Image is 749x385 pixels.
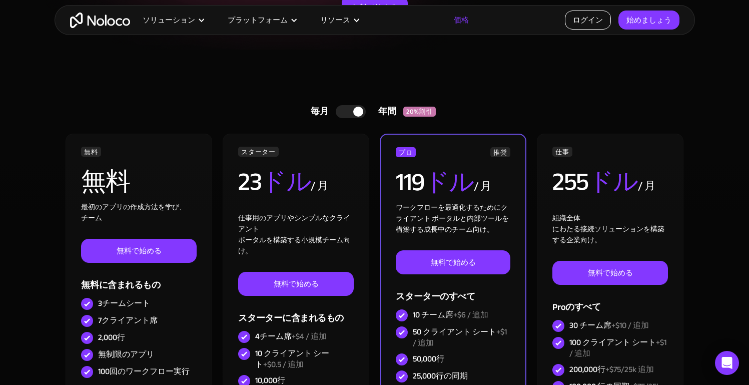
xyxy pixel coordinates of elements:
[255,329,292,344] font: 4チーム席
[98,330,125,345] font: 2,000行
[569,362,605,377] font: 200,000行
[98,347,154,362] font: 無制限のアプリ
[413,351,444,366] font: 50,000行
[98,364,190,379] font: 100回のワークフロー実行
[569,335,666,361] font: +$1 / 追加
[441,14,481,27] a: 価格
[605,362,654,377] font: +$75/25k 追加
[552,222,664,247] font: 接続ソリューションを構築する企業向け。
[454,13,469,27] font: 価格
[292,329,327,344] font: +$4 / 追加
[130,14,215,27] div: ソリューション
[238,310,343,326] font: スターターに含まれるもの
[588,158,638,205] font: ドル
[143,13,195,27] font: ソリューション
[238,233,350,258] font: を構築する小規模チーム向け。
[215,14,308,27] div: プラットフォーム
[552,211,580,225] font: 組織全体
[493,147,507,159] font: 推奨
[228,13,288,27] font: プラットフォーム
[618,11,679,30] a: 始めましょう
[81,239,196,263] a: 無料で始める
[308,14,370,27] div: リソース
[261,158,311,205] font: ドル
[84,146,98,158] font: 無料
[320,13,350,27] font: リソース
[396,250,510,274] a: 無料で始める
[413,307,453,322] font: 10 チーム席
[552,158,588,205] font: 255
[588,266,633,280] font: 無料で始める
[611,318,649,333] font: +$10 / 追加
[413,324,496,339] font: 50 クライアント シート
[311,103,328,120] font: 毎月
[638,175,655,196] font: / 月
[555,146,569,158] font: 仕事
[311,175,328,196] font: / 月
[70,13,130,28] a: 家
[274,277,319,291] font: 無料で始める
[474,176,491,197] font: / 月
[81,200,186,214] font: 最初のアプリの作成方法を学び、
[552,222,580,236] font: にわたる
[81,211,102,225] font: チーム
[626,13,671,27] font: 始めましょう
[413,324,507,350] font: +$1 / 追加
[255,346,329,372] font: 10 クライアント シート
[565,11,611,30] a: ログイン
[241,146,275,158] font: スターター
[453,307,488,322] font: +$6 / 追加
[431,255,476,269] font: 無料で始める
[399,147,412,159] font: プロ
[424,159,474,206] font: ドル
[396,288,475,305] font: スターターのすべて
[552,299,600,315] font: Proのすべて
[569,318,611,333] font: 30 チーム席
[98,313,158,328] font: 7クライアント席
[117,244,162,258] font: 無料で始める
[238,158,261,205] font: 23
[715,351,739,375] div: Open Intercom Messenger
[263,357,304,372] font: +$0.5 / 追加
[413,368,468,383] font: 25,000行の同期
[396,201,509,236] font: ワークフローを最適化するためにクライアント ポータルと内部ツールを構築する成長中のチーム向け。
[378,103,396,120] font: 年間
[238,233,266,247] font: ポータル
[406,106,432,118] font: 20%割引
[573,13,603,27] font: ログイン
[238,211,350,236] font: 仕事用のアプリやシンプルなクライアント
[238,272,353,296] a: 無料で始める
[81,158,130,205] font: 無料
[552,261,667,285] a: 無料で始める
[81,277,160,293] font: 無料に含まれるもの
[98,296,150,311] font: 3チームシート
[569,335,656,350] font: 100 クライアント シート
[396,159,424,206] font: 119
